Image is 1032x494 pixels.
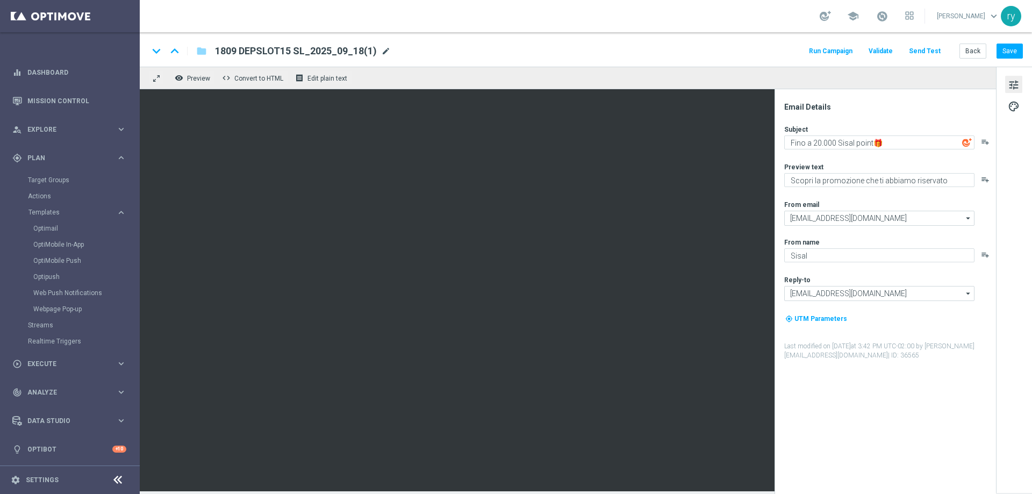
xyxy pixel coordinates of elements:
[869,47,893,55] span: Validate
[988,10,1000,22] span: keyboard_arrow_down
[28,317,139,333] div: Streams
[116,207,126,218] i: keyboard_arrow_right
[785,315,793,323] i: my_location
[784,313,848,325] button: my_location UTM Parameters
[907,44,942,59] button: Send Test
[33,256,112,265] a: OptiMobile Push
[27,361,116,367] span: Execute
[981,175,990,184] button: playlist_add
[959,44,986,59] button: Back
[196,45,207,58] i: folder
[1008,99,1020,113] span: palette
[292,71,352,85] button: receipt Edit plain text
[784,238,820,247] label: From name
[12,417,127,425] button: Data Studio keyboard_arrow_right
[33,273,112,281] a: Optipush
[116,153,126,163] i: keyboard_arrow_right
[28,204,139,317] div: Templates
[33,224,112,233] a: Optimail
[27,87,126,115] a: Mission Control
[295,74,304,82] i: receipt
[12,125,127,134] div: person_search Explore keyboard_arrow_right
[1005,97,1022,114] button: palette
[12,125,22,134] i: person_search
[12,68,127,77] button: equalizer Dashboard
[12,360,127,368] button: play_circle_outline Execute keyboard_arrow_right
[116,124,126,134] i: keyboard_arrow_right
[12,388,116,397] div: Analyze
[195,42,208,60] button: folder
[11,475,20,485] i: settings
[28,172,139,188] div: Target Groups
[997,44,1023,59] button: Save
[1005,76,1022,93] button: tune
[27,389,116,396] span: Analyze
[33,301,139,317] div: Webpage Pop-up
[307,75,347,82] span: Edit plain text
[12,58,126,87] div: Dashboard
[784,102,995,112] div: Email Details
[936,8,1001,24] a: [PERSON_NAME]keyboard_arrow_down
[12,87,126,115] div: Mission Control
[12,416,116,426] div: Data Studio
[12,435,126,463] div: Optibot
[888,352,919,359] span: | ID: 36565
[27,58,126,87] a: Dashboard
[981,250,990,259] button: playlist_add
[784,211,974,226] input: Select
[27,435,112,463] a: Optibot
[222,74,231,82] span: code
[381,46,391,56] span: mode_edit
[33,240,112,249] a: OptiMobile In-App
[12,359,116,369] div: Execute
[794,315,847,323] span: UTM Parameters
[12,97,127,105] div: Mission Control
[12,154,127,162] button: gps_fixed Plan keyboard_arrow_right
[33,237,139,253] div: OptiMobile In-App
[784,342,995,360] label: Last modified on [DATE] at 3:42 PM UTC-02:00 by [PERSON_NAME][EMAIL_ADDRESS][DOMAIN_NAME]
[148,43,164,59] i: keyboard_arrow_down
[12,445,127,454] button: lightbulb Optibot +10
[27,418,116,424] span: Data Studio
[33,220,139,237] div: Optimail
[12,445,22,454] i: lightbulb
[28,209,116,216] div: Templates
[27,155,116,161] span: Plan
[28,208,127,217] button: Templates keyboard_arrow_right
[867,44,894,59] button: Validate
[28,176,112,184] a: Target Groups
[175,74,183,82] i: remove_red_eye
[1001,6,1021,26] div: ry
[33,253,139,269] div: OptiMobile Push
[847,10,859,22] span: school
[112,446,126,453] div: +10
[116,416,126,426] i: keyboard_arrow_right
[28,192,112,201] a: Actions
[219,71,288,85] button: code Convert to HTML
[12,388,22,397] i: track_changes
[981,138,990,146] i: playlist_add
[33,289,112,297] a: Web Push Notifications
[12,388,127,397] div: track_changes Analyze keyboard_arrow_right
[963,211,974,225] i: arrow_drop_down
[28,321,112,330] a: Streams
[784,125,808,134] label: Subject
[167,43,183,59] i: keyboard_arrow_up
[28,333,139,349] div: Realtime Triggers
[28,188,139,204] div: Actions
[12,359,22,369] i: play_circle_outline
[33,285,139,301] div: Web Push Notifications
[187,75,210,82] span: Preview
[784,286,974,301] input: Select
[26,477,59,483] a: Settings
[784,163,823,171] label: Preview text
[27,126,116,133] span: Explore
[12,153,22,163] i: gps_fixed
[234,75,283,82] span: Convert to HTML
